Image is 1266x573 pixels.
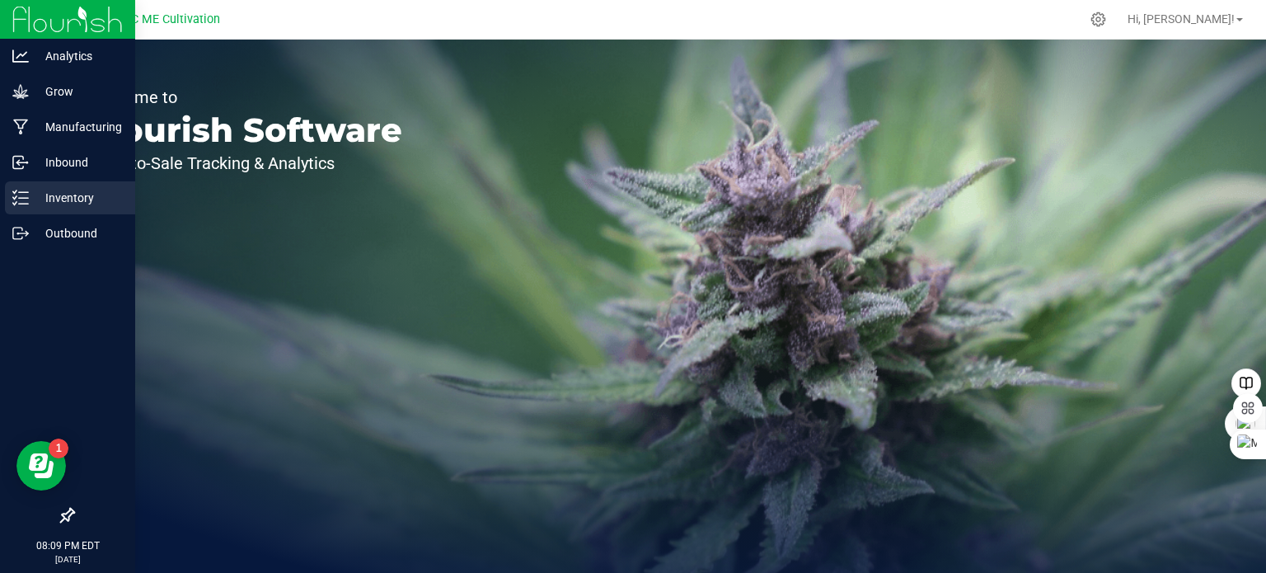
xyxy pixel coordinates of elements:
[12,119,29,135] inline-svg: Manufacturing
[1088,12,1109,27] div: Manage settings
[116,12,220,26] span: SBC ME Cultivation
[12,190,29,206] inline-svg: Inventory
[29,188,128,208] p: Inventory
[12,83,29,100] inline-svg: Grow
[49,439,68,458] iframe: Resource center unread badge
[7,538,128,553] p: 08:09 PM EDT
[7,553,128,566] p: [DATE]
[29,46,128,66] p: Analytics
[89,155,402,171] p: Seed-to-Sale Tracking & Analytics
[1128,12,1235,26] span: Hi, [PERSON_NAME]!
[12,154,29,171] inline-svg: Inbound
[16,441,66,491] iframe: Resource center
[29,117,128,137] p: Manufacturing
[89,89,402,106] p: Welcome to
[89,114,402,147] p: Flourish Software
[29,153,128,172] p: Inbound
[12,48,29,64] inline-svg: Analytics
[29,223,128,243] p: Outbound
[12,225,29,242] inline-svg: Outbound
[29,82,128,101] p: Grow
